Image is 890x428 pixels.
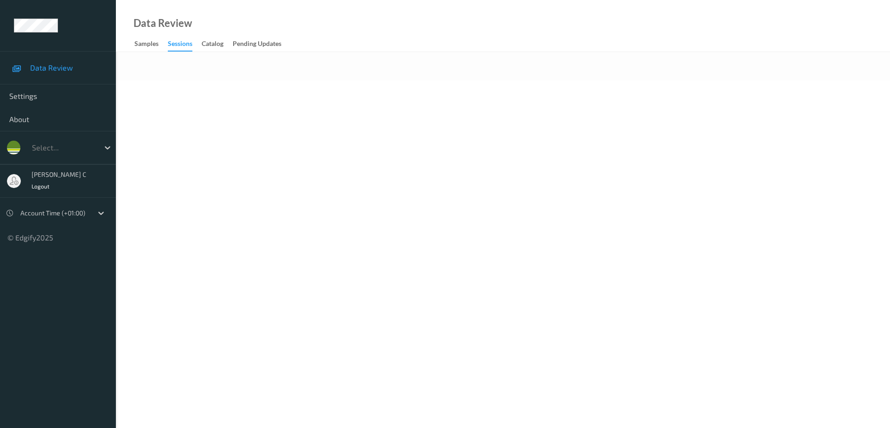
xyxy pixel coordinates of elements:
div: Sessions [168,39,192,52]
a: Catalog [202,38,233,51]
a: Samples [134,38,168,51]
div: Catalog [202,39,223,51]
div: Pending Updates [233,39,281,51]
a: Sessions [168,38,202,52]
a: Pending Updates [233,38,291,51]
div: Data Review [133,19,192,28]
div: Samples [134,39,159,51]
